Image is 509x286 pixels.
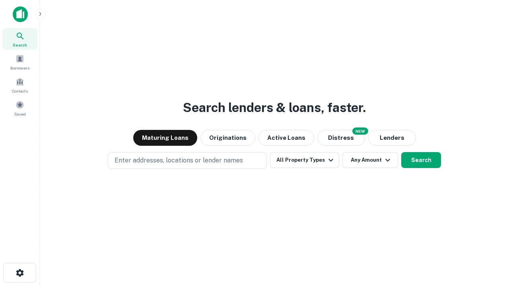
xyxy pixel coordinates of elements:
[115,156,243,165] p: Enter addresses, locations or lender names
[342,152,398,168] button: Any Amount
[2,74,37,96] a: Contacts
[2,97,37,119] a: Saved
[133,130,197,146] button: Maturing Loans
[183,98,366,117] h3: Search lenders & loans, faster.
[13,6,28,22] img: capitalize-icon.png
[12,88,28,94] span: Contacts
[401,152,441,168] button: Search
[14,111,26,117] span: Saved
[200,130,255,146] button: Originations
[2,51,37,73] a: Borrowers
[13,42,27,48] span: Search
[258,130,314,146] button: Active Loans
[108,152,267,169] button: Enter addresses, locations or lender names
[270,152,339,168] button: All Property Types
[469,222,509,261] iframe: Chat Widget
[2,28,37,50] a: Search
[10,65,29,71] span: Borrowers
[352,128,368,135] div: NEW
[368,130,416,146] button: Lenders
[317,130,365,146] button: Search distressed loans with lien and other non-mortgage details.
